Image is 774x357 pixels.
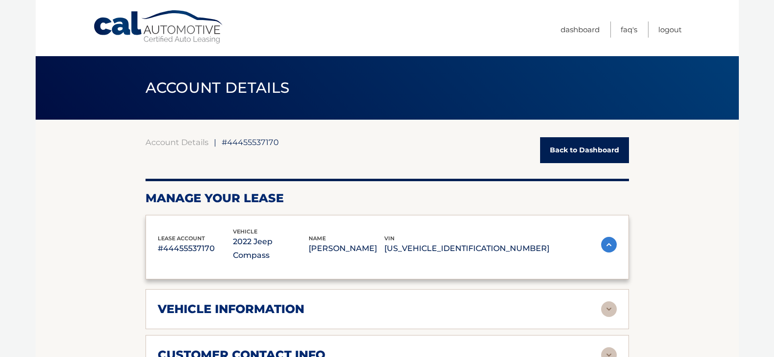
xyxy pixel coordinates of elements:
span: vehicle [233,228,257,235]
a: Cal Automotive [93,10,225,44]
span: vin [384,235,395,242]
a: Back to Dashboard [540,137,629,163]
span: | [214,137,216,147]
img: accordion-rest.svg [601,301,617,317]
p: #44455537170 [158,242,233,255]
h2: vehicle information [158,302,304,316]
a: FAQ's [621,21,637,38]
p: [US_VEHICLE_IDENTIFICATION_NUMBER] [384,242,549,255]
span: #44455537170 [222,137,279,147]
p: 2022 Jeep Compass [233,235,309,262]
a: Logout [658,21,682,38]
span: lease account [158,235,205,242]
a: Account Details [146,137,209,147]
span: ACCOUNT DETAILS [146,79,290,97]
a: Dashboard [561,21,600,38]
img: accordion-active.svg [601,237,617,252]
h2: Manage Your Lease [146,191,629,206]
span: name [309,235,326,242]
p: [PERSON_NAME] [309,242,384,255]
